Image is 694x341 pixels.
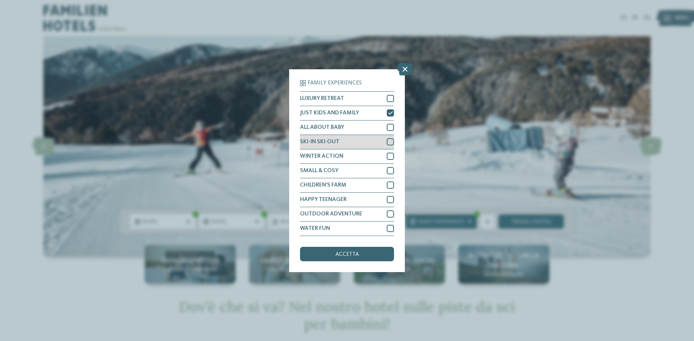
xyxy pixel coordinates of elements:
[335,252,359,257] span: accetta
[300,211,362,217] span: OUTDOOR ADVENTURE
[300,110,359,116] span: JUST KIDS AND FAMILY
[300,226,330,231] span: WATER FUN
[300,182,346,188] span: CHILDREN’S FARM
[300,96,344,101] span: LUXURY RETREAT
[300,197,347,202] span: HAPPY TEENAGER
[308,80,362,86] span: Family Experiences
[300,124,344,130] span: ALL ABOUT BABY
[300,139,339,145] span: SKI-IN SKI-OUT
[300,153,343,159] span: WINTER ACTION
[300,168,338,174] span: SMALL & COSY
